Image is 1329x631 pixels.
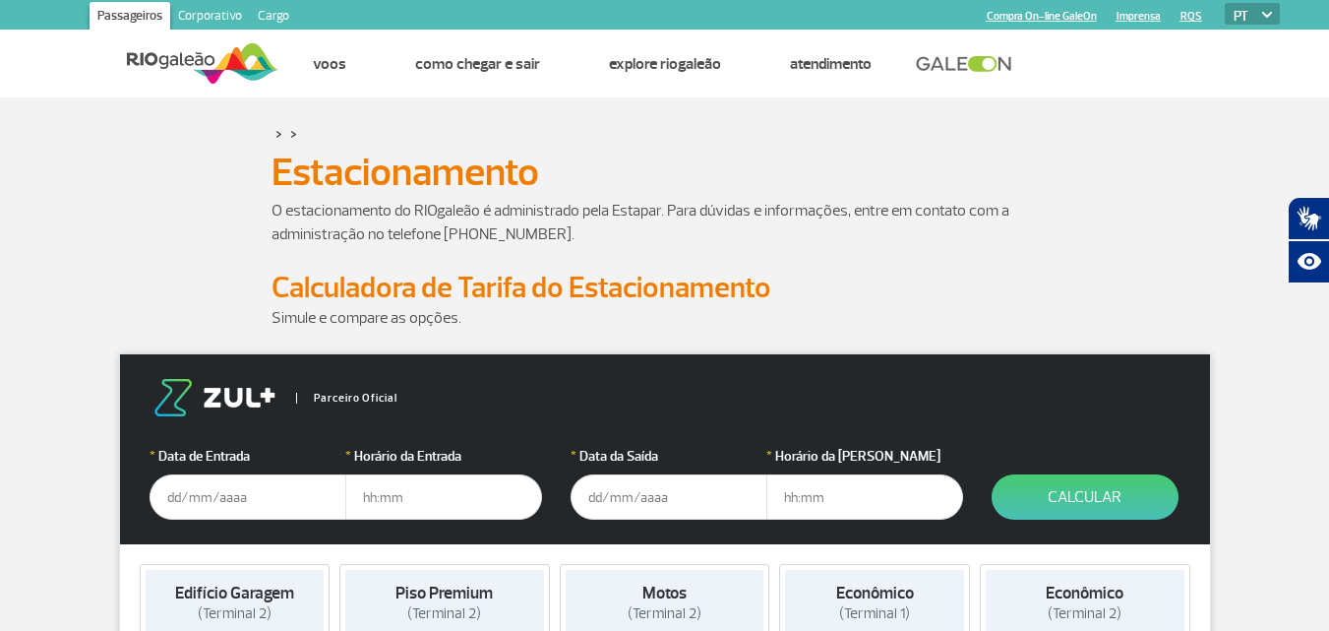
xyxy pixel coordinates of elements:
button: Abrir recursos assistivos. [1288,240,1329,284]
a: > [275,122,282,145]
a: Compra On-line GaleOn [987,10,1097,23]
strong: Econômico [836,583,914,603]
button: Abrir tradutor de língua de sinais. [1288,197,1329,240]
label: Data da Saída [571,446,767,467]
span: (Terminal 2) [407,604,481,623]
p: O estacionamento do RIOgaleão é administrado pela Estapar. Para dúvidas e informações, entre em c... [272,199,1058,246]
div: Plugin de acessibilidade da Hand Talk. [1288,197,1329,284]
label: Horário da [PERSON_NAME] [766,446,963,467]
input: hh:mm [345,474,542,520]
input: dd/mm/aaaa [571,474,767,520]
button: Calcular [992,474,1178,520]
span: Parceiro Oficial [296,393,397,404]
span: (Terminal 2) [628,604,701,623]
a: Atendimento [790,54,872,74]
a: Corporativo [170,2,250,33]
strong: Econômico [1046,583,1123,603]
a: Imprensa [1117,10,1161,23]
a: Explore RIOgaleão [609,54,721,74]
a: Como chegar e sair [415,54,540,74]
span: (Terminal 2) [1048,604,1121,623]
a: RQS [1180,10,1202,23]
a: Cargo [250,2,297,33]
label: Data de Entrada [150,446,346,467]
img: logo-zul.png [150,379,279,416]
strong: Edifício Garagem [175,583,294,603]
strong: Piso Premium [395,583,493,603]
span: (Terminal 1) [839,604,910,623]
a: > [290,122,297,145]
input: dd/mm/aaaa [150,474,346,520]
span: (Terminal 2) [198,604,272,623]
strong: Motos [642,583,687,603]
h2: Calculadora de Tarifa do Estacionamento [272,270,1058,306]
a: Voos [313,54,346,74]
p: Simule e compare as opções. [272,306,1058,330]
a: Passageiros [90,2,170,33]
label: Horário da Entrada [345,446,542,467]
h1: Estacionamento [272,156,1058,189]
input: hh:mm [766,474,963,520]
